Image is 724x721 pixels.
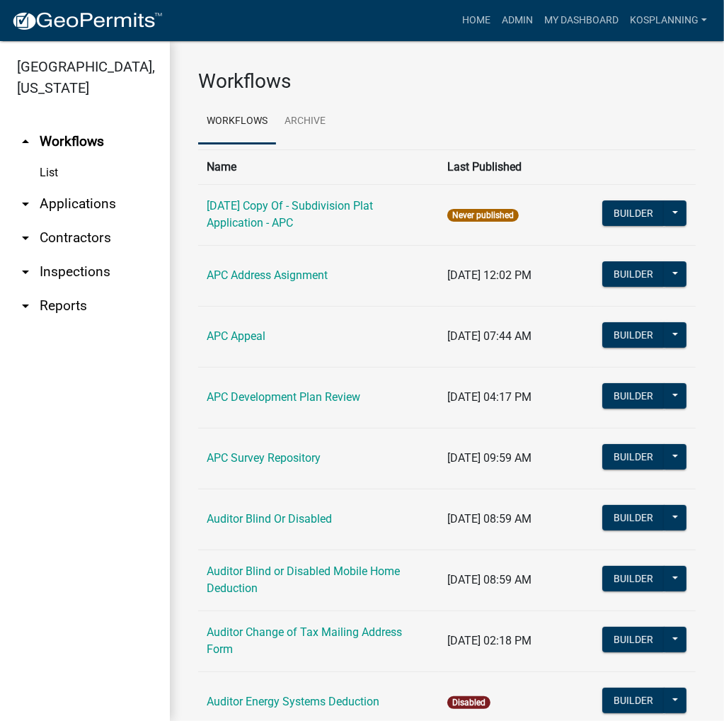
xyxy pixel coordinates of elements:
a: My Dashboard [539,7,624,34]
i: arrow_drop_up [17,133,34,150]
button: Builder [602,444,665,470]
a: APC Address Asignment [207,268,328,282]
a: Admin [496,7,539,34]
span: [DATE] 07:44 AM [447,329,531,343]
a: Home [456,7,496,34]
i: arrow_drop_down [17,195,34,212]
th: Name [198,149,439,184]
i: arrow_drop_down [17,297,34,314]
span: Never published [447,209,519,222]
span: Disabled [447,696,490,709]
a: Auditor Blind or Disabled Mobile Home Deduction [207,564,400,595]
a: kosplanning [624,7,713,34]
h3: Workflows [198,69,696,93]
a: APC Development Plan Review [207,390,360,404]
button: Builder [602,688,665,713]
a: Auditor Change of Tax Mailing Address Form [207,625,402,656]
button: Builder [602,505,665,530]
i: arrow_drop_down [17,229,34,246]
span: [DATE] 12:02 PM [447,268,531,282]
a: APC Survey Repository [207,451,321,465]
button: Builder [602,627,665,652]
th: Last Published [439,149,593,184]
a: Auditor Blind Or Disabled [207,512,332,526]
a: Workflows [198,99,276,144]
a: [DATE] Copy Of - Subdivision Plat Application - APC [207,199,373,229]
a: Archive [276,99,334,144]
button: Builder [602,261,665,287]
button: Builder [602,322,665,348]
span: [DATE] 02:18 PM [447,634,531,647]
i: arrow_drop_down [17,263,34,280]
button: Builder [602,200,665,226]
span: [DATE] 09:59 AM [447,451,531,465]
a: APC Appeal [207,329,265,343]
span: [DATE] 08:59 AM [447,512,531,526]
button: Builder [602,383,665,409]
button: Builder [602,566,665,591]
span: [DATE] 04:17 PM [447,390,531,404]
span: [DATE] 08:59 AM [447,573,531,586]
a: Auditor Energy Systems Deduction [207,695,379,708]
